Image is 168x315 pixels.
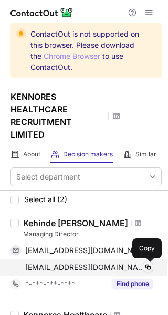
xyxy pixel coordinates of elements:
[23,150,40,159] span: About
[25,246,145,255] span: [EMAIL_ADDRESS][DOMAIN_NAME]
[30,28,143,72] span: ContactOut is not supported on this browser. Please download the to use ContactOut.
[16,172,80,182] div: Select department
[23,229,162,239] div: Managing Director
[24,195,67,204] span: Select all (2)
[63,150,113,159] span: Decision makers
[16,28,26,39] img: warning
[25,262,145,272] span: [EMAIL_ADDRESS][DOMAIN_NAME]
[10,90,105,141] h1: KENNORES HEALTHCARE RECRUITMENT LIMITED
[135,150,156,159] span: Similar
[44,51,100,60] a: Chrome Browser
[112,279,153,289] button: Reveal Button
[10,6,73,19] img: ContactOut v5.3.10
[23,218,128,228] div: Kehinde [PERSON_NAME]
